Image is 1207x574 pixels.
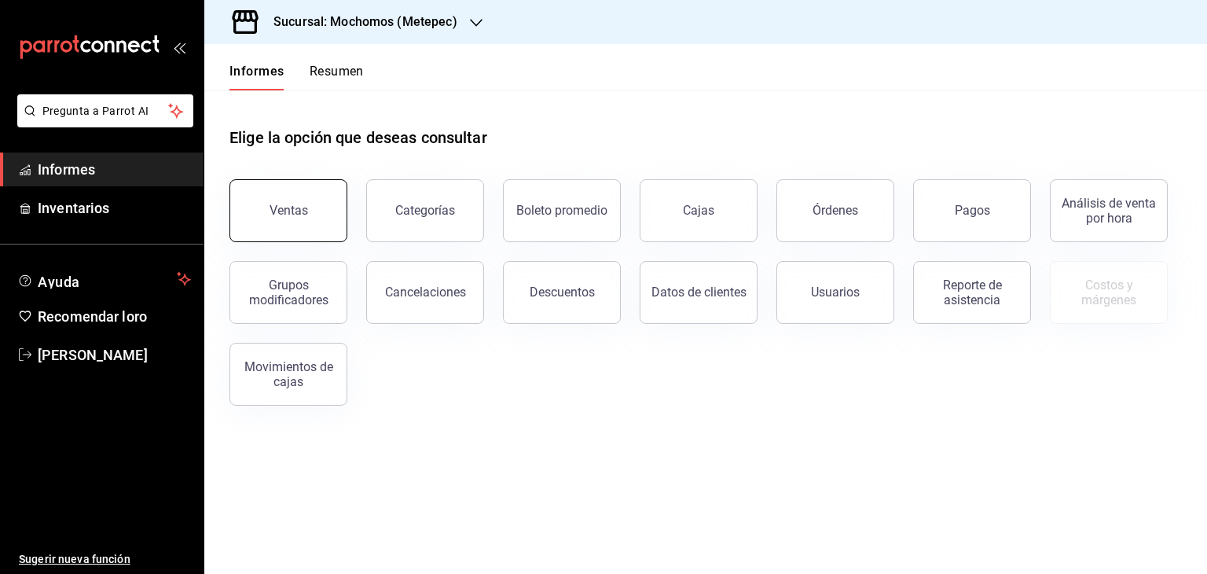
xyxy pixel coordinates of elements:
[249,278,328,307] font: Grupos modificadores
[530,285,595,300] font: Descuentos
[270,203,308,218] font: Ventas
[813,203,858,218] font: Órdenes
[811,285,860,300] font: Usuarios
[229,343,347,406] button: Movimientos de cajas
[395,203,455,218] font: Categorías
[776,179,894,242] button: Órdenes
[913,261,1031,324] button: Reporte de asistencia
[366,261,484,324] button: Cancelaciones
[385,285,466,300] font: Cancelaciones
[38,347,148,363] font: [PERSON_NAME]
[42,105,149,117] font: Pregunta a Parrot AI
[683,203,715,218] font: Cajas
[38,274,80,290] font: Ayuda
[38,200,109,216] font: Inventarios
[955,203,990,218] font: Pagos
[503,179,621,242] button: Boleto promedio
[11,114,193,131] a: Pregunta a Parrot AI
[366,179,484,242] button: Categorías
[640,261,758,324] button: Datos de clientes
[503,261,621,324] button: Descuentos
[173,41,185,53] button: abrir_cajón_menú
[38,308,147,325] font: Recomendar loro
[17,94,193,127] button: Pregunta a Parrot AI
[244,359,333,389] font: Movimientos de cajas
[943,278,1002,307] font: Reporte de asistencia
[310,64,364,79] font: Resumen
[1050,179,1168,242] button: Análisis de venta por hora
[229,64,284,79] font: Informes
[640,179,758,242] a: Cajas
[229,128,487,147] font: Elige la opción que deseas consultar
[1062,196,1156,226] font: Análisis de venta por hora
[1081,278,1136,307] font: Costos y márgenes
[273,14,457,29] font: Sucursal: Mochomos (Metepec)
[19,553,130,565] font: Sugerir nueva función
[913,179,1031,242] button: Pagos
[229,261,347,324] button: Grupos modificadores
[516,203,607,218] font: Boleto promedio
[1050,261,1168,324] button: Contrata inventarios para ver este informe
[651,285,747,300] font: Datos de clientes
[38,161,95,178] font: Informes
[776,261,894,324] button: Usuarios
[229,63,364,90] div: pestañas de navegación
[229,179,347,242] button: Ventas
